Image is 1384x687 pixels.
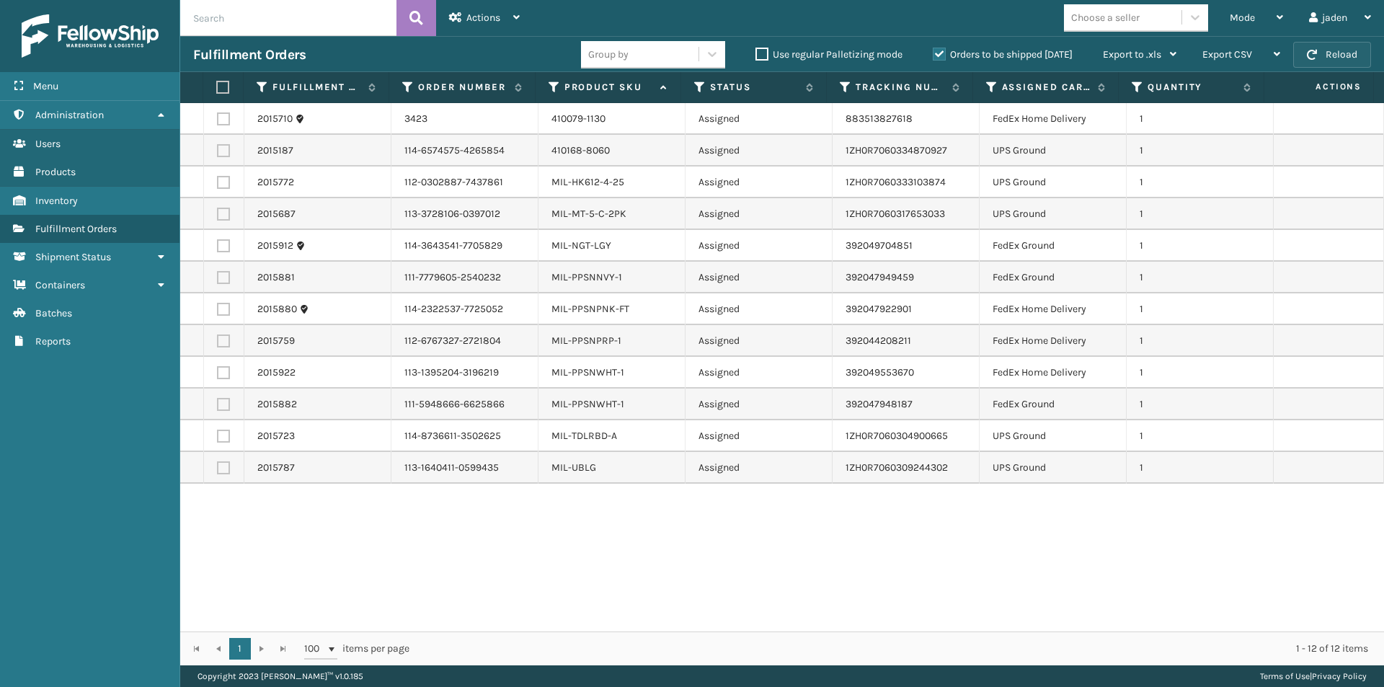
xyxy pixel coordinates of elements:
td: 1 [1127,325,1274,357]
a: MIL-PPSNPRP-1 [551,334,621,347]
a: MIL-TDLRBD-A [551,430,617,442]
a: 392047948187 [846,398,913,410]
span: Menu [33,80,58,92]
td: 112-0302887-7437861 [391,167,538,198]
td: FedEx Home Delivery [980,293,1127,325]
td: Assigned [686,230,833,262]
td: 1 [1127,135,1274,167]
span: Export CSV [1202,48,1252,61]
td: UPS Ground [980,452,1127,484]
span: Batches [35,307,72,319]
td: 113-1395204-3196219 [391,357,538,389]
a: Terms of Use [1260,671,1310,681]
td: 114-8736611-3502625 [391,420,538,452]
a: 392047949459 [846,271,914,283]
td: 1 [1127,452,1274,484]
span: items per page [304,638,409,660]
span: Inventory [35,195,78,207]
label: Quantity [1148,81,1236,94]
a: 1ZH0R7060304900665 [846,430,948,442]
td: Assigned [686,293,833,325]
span: Shipment Status [35,251,111,263]
td: 114-6574575-4265854 [391,135,538,167]
span: 100 [304,642,326,656]
a: 2015880 [257,302,297,316]
span: Fulfillment Orders [35,223,117,235]
span: Containers [35,279,85,291]
a: MIL-UBLG [551,461,596,474]
td: 1 [1127,357,1274,389]
td: Assigned [686,325,833,357]
td: FedEx Home Delivery [980,357,1127,389]
a: 2015881 [257,270,295,285]
p: Copyright 2023 [PERSON_NAME]™ v 1.0.185 [198,665,363,687]
td: FedEx Home Delivery [980,103,1127,135]
div: Choose a seller [1071,10,1140,25]
label: Tracking Number [856,81,944,94]
td: 114-3643541-7705829 [391,230,538,262]
span: Mode [1230,12,1255,24]
td: UPS Ground [980,420,1127,452]
td: 112-6767327-2721804 [391,325,538,357]
img: logo [22,14,159,58]
label: Use regular Palletizing mode [755,48,902,61]
td: 1 [1127,198,1274,230]
td: 114-2322537-7725052 [391,293,538,325]
div: Group by [588,47,629,62]
td: Assigned [686,262,833,293]
td: 111-7779605-2540232 [391,262,538,293]
td: FedEx Ground [980,230,1127,262]
label: Orders to be shipped [DATE] [933,48,1073,61]
a: 2015187 [257,143,293,158]
label: Status [710,81,799,94]
a: 1ZH0R7060317653033 [846,208,945,220]
td: 1 [1127,293,1274,325]
a: 410079-1130 [551,112,605,125]
a: 2015759 [257,334,295,348]
td: 1 [1127,230,1274,262]
a: MIL-MT-5-C-2PK [551,208,626,220]
a: 392049704851 [846,239,913,252]
a: 2015882 [257,397,297,412]
a: Privacy Policy [1312,671,1367,681]
div: | [1260,665,1367,687]
td: UPS Ground [980,135,1127,167]
td: Assigned [686,357,833,389]
a: 2015912 [257,239,293,253]
a: 883513827618 [846,112,913,125]
td: 3423 [391,103,538,135]
a: 410168-8060 [551,144,610,156]
span: Actions [1269,75,1370,99]
a: MIL-NGT-LGY [551,239,611,252]
span: Administration [35,109,104,121]
span: Reports [35,335,71,347]
a: 1ZH0R7060333103874 [846,176,946,188]
a: 2015687 [257,207,296,221]
td: Assigned [686,103,833,135]
td: Assigned [686,452,833,484]
span: Users [35,138,61,150]
a: 392044208211 [846,334,911,347]
button: Reload [1293,42,1371,68]
h3: Fulfillment Orders [193,46,306,63]
td: 1 [1127,167,1274,198]
td: UPS Ground [980,198,1127,230]
label: Fulfillment Order Id [272,81,361,94]
span: Export to .xls [1103,48,1161,61]
td: 1 [1127,420,1274,452]
td: FedEx Ground [980,389,1127,420]
td: FedEx Home Delivery [980,325,1127,357]
a: 1ZH0R7060334870927 [846,144,947,156]
td: 111-5948666-6625866 [391,389,538,420]
td: Assigned [686,420,833,452]
div: 1 - 12 of 12 items [430,642,1368,656]
a: 1ZH0R7060309244302 [846,461,948,474]
td: 1 [1127,389,1274,420]
td: UPS Ground [980,167,1127,198]
td: Assigned [686,389,833,420]
td: 113-3728106-0397012 [391,198,538,230]
td: 113-1640411-0599435 [391,452,538,484]
td: Assigned [686,135,833,167]
a: 2015723 [257,429,295,443]
label: Assigned Carrier Service [1002,81,1091,94]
